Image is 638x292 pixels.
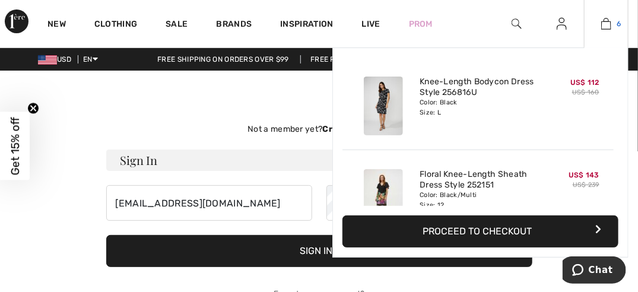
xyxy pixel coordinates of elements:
[83,55,98,64] span: EN
[420,77,537,98] a: Knee-Length Bodycon Dress Style 256816U
[280,19,333,31] span: Inspiration
[572,88,599,96] s: US$ 160
[557,17,567,31] img: My Info
[47,19,66,31] a: New
[322,124,390,134] strong: Create Account
[420,98,537,117] div: Color: Black Size: L
[94,19,137,31] a: Clothing
[38,55,57,65] img: US Dollar
[364,169,403,228] img: Floral Knee-Length Sheath Dress Style 252151
[106,185,312,221] input: E-mail
[362,18,380,30] a: Live
[420,191,537,210] div: Color: Black/Multi Size: 12
[38,55,76,64] span: USD
[8,117,22,175] span: Get 15% off
[569,171,599,179] span: US$ 143
[570,78,599,87] span: US$ 112
[106,123,532,135] div: Not a member yet?
[148,55,299,64] a: Free shipping on orders over $99
[585,17,628,31] a: 6
[420,169,537,191] a: Floral Knee-Length Sheath Dress Style 252151
[27,103,39,115] button: Close teaser
[342,215,618,247] button: Proceed to Checkout
[300,55,373,64] a: Free Returns
[601,17,611,31] img: My Bag
[547,17,576,31] a: Sign In
[364,77,403,135] img: Knee-Length Bodycon Dress Style 256816U
[563,256,626,286] iframe: Opens a widget where you can chat to one of our agents
[409,18,433,30] a: Prom
[5,9,28,33] img: 1ère Avenue
[166,19,188,31] a: Sale
[217,19,252,31] a: Brands
[573,181,599,189] s: US$ 239
[106,235,532,267] button: Sign In
[512,17,522,31] img: search the website
[106,150,532,171] h3: Sign In
[617,18,621,29] span: 6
